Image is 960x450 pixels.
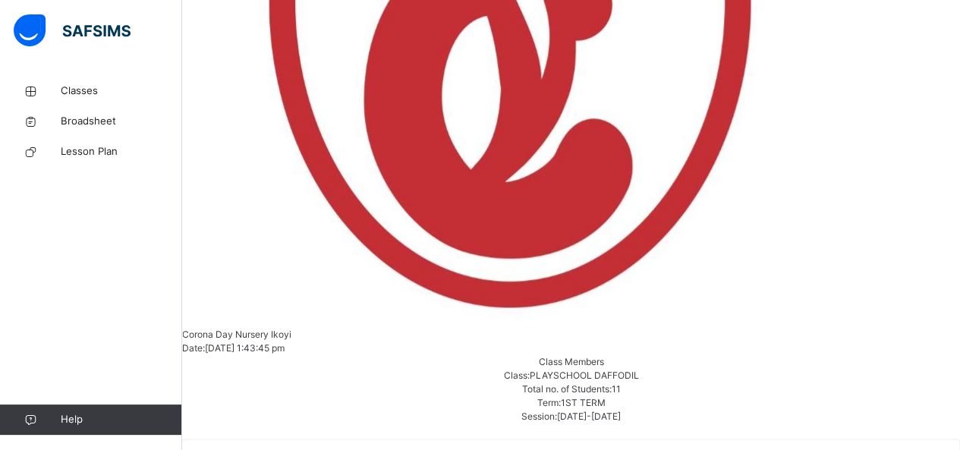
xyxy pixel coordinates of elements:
[504,370,530,381] span: Class:
[182,342,205,354] span: Date:
[530,370,639,381] span: PLAYSCHOOL DAFFODIL
[561,397,606,408] span: 1ST TERM
[539,356,604,367] span: Class Members
[61,412,181,427] span: Help
[557,411,621,422] span: [DATE]-[DATE]
[521,411,557,422] span: Session:
[14,14,131,46] img: safsims
[205,342,285,354] span: [DATE] 1:43:45 pm
[537,397,561,408] span: Term:
[61,114,182,129] span: Broadsheet
[61,144,182,159] span: Lesson Plan
[612,383,621,395] span: 11
[182,329,291,340] span: Corona Day Nursery Ikoyi
[522,383,612,395] span: Total no. of Students:
[61,83,182,99] span: Classes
